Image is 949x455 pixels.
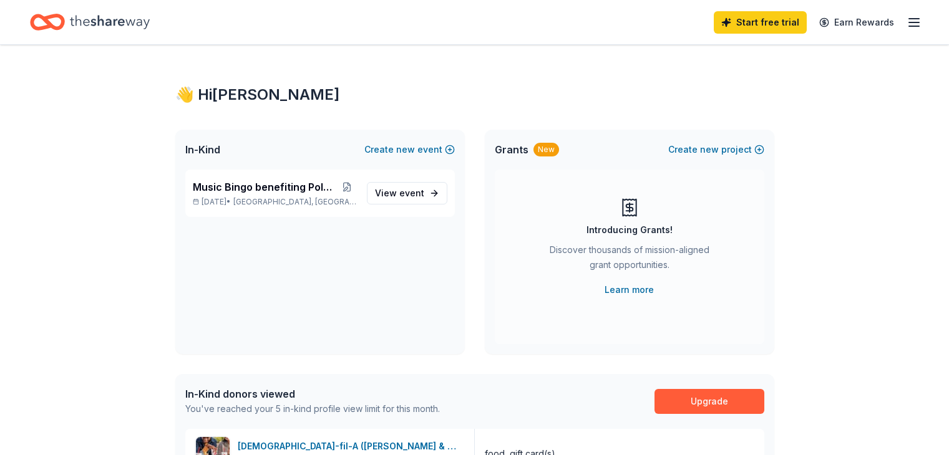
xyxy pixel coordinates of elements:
p: [DATE] • [193,197,357,207]
span: [GEOGRAPHIC_DATA], [GEOGRAPHIC_DATA] [233,197,356,207]
button: Createnewproject [668,142,764,157]
a: Upgrade [655,389,764,414]
a: Earn Rewards [812,11,902,34]
span: Grants [495,142,528,157]
span: new [396,142,415,157]
span: In-Kind [185,142,220,157]
div: Discover thousands of mission-aligned grant opportunities. [545,242,714,277]
div: You've reached your 5 in-kind profile view limit for this month. [185,401,440,416]
a: Start free trial [714,11,807,34]
div: 👋 Hi [PERSON_NAME] [175,85,774,105]
span: new [700,142,719,157]
div: New [533,143,559,156]
button: Createnewevent [364,142,455,157]
span: View [375,186,424,201]
span: event [399,188,424,198]
a: Home [30,7,150,37]
div: Introducing Grants! [586,223,673,237]
div: In-Kind donors viewed [185,386,440,401]
a: View event [367,182,447,204]
span: Music Bingo benefiting Polar Rescue [193,180,337,194]
div: [DEMOGRAPHIC_DATA]-fil-A ([PERSON_NAME] & Beltline) [238,439,464,454]
a: Learn more [605,282,654,297]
